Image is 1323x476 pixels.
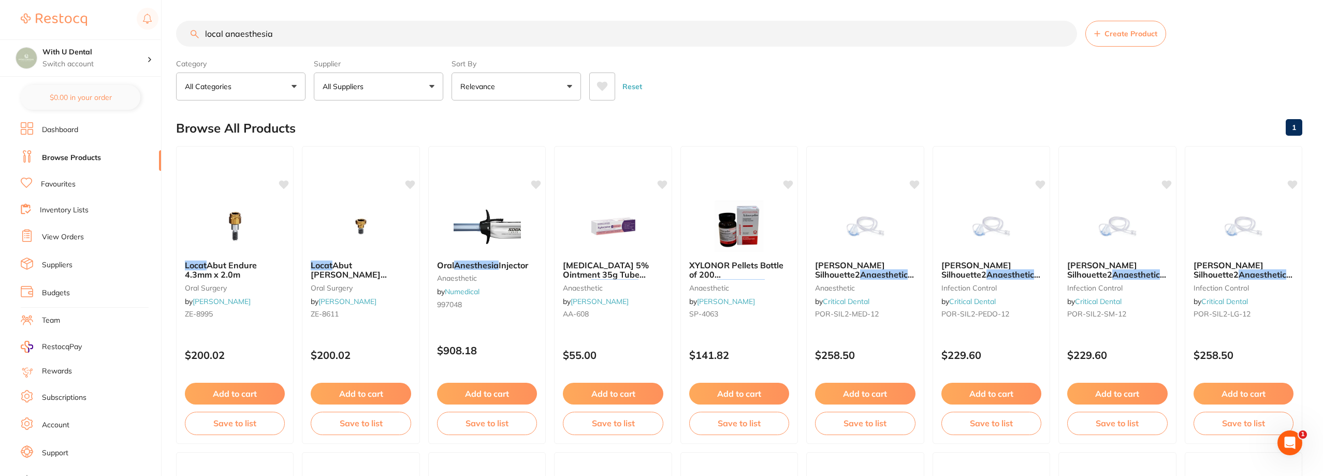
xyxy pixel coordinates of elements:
span: ZE-8995 [185,309,213,319]
p: $229.60 [941,349,1041,361]
img: Locat Abut Zimmer Calcitek 3.2 [327,200,395,252]
p: $258.50 [815,349,915,361]
button: Reset [619,73,645,100]
b: XYLONOR Pellets Bottle of 200 Topical Anaesthetic [689,261,789,280]
p: $200.02 [185,349,285,361]
b: Oral Anesthesia Injector [437,261,537,270]
a: Budgets [42,288,70,298]
a: Support [42,448,68,458]
h2: Browse All Products [176,121,296,136]
a: Numedical [445,287,479,296]
span: by [689,297,755,306]
em: Anaesthetic [986,269,1034,280]
a: [PERSON_NAME] [193,297,251,306]
p: $55.00 [563,349,663,361]
span: by [563,297,629,306]
b: Porter Silhouette2 Anaesthetic Nasal Hoods (Pack of 12) – New Version | Small [1067,261,1167,280]
p: Relevance [460,81,499,92]
span: by [815,297,869,306]
span: [MEDICAL_DATA] 5% Ointment 35g Tube Topical [563,260,649,290]
img: Locat Abut Endure 4.3mm x 2.0m [201,200,269,252]
a: Team [42,315,60,326]
a: Inventory Lists [40,205,89,215]
small: oral surgery [311,284,411,292]
button: Save to list [1194,412,1293,435]
b: Porter Silhouette2 Anaesthetic Nasal Hoods (Pack of 12) – New Version | Medium [815,261,915,280]
em: Locat [311,260,332,270]
small: oral surgery [185,284,285,292]
small: anaesthetic [563,284,663,292]
iframe: Intercom live chat [1277,430,1302,455]
em: Anaesthetic [717,279,765,290]
span: by [311,297,376,306]
img: RestocqPay [21,341,33,353]
a: Favourites [41,179,76,190]
a: 1 [1286,117,1302,138]
span: POR-SIL2-SM-12 [1067,309,1126,319]
button: $0.00 in your order [21,85,140,110]
span: POR-SIL2-LG-12 [1194,309,1251,319]
span: by [1194,297,1248,306]
a: Account [42,420,69,430]
a: Critical Dental [823,297,869,306]
button: Save to list [815,412,915,435]
em: Anesthesia [454,260,499,270]
span: [PERSON_NAME] Silhouette2 [1067,260,1137,280]
small: anaesthetic [689,284,789,292]
a: [PERSON_NAME] [697,297,755,306]
button: Save to list [185,412,285,435]
button: Add to cart [815,383,915,405]
span: XYLONOR Pellets Bottle of 200 Topical [689,260,783,290]
p: All Categories [185,81,236,92]
a: View Orders [42,232,84,242]
button: Add to cart [563,383,663,405]
img: Porter Silhouette2 Anaesthetic Nasal Hoods (Pack of 12) – New Version | Medium [832,200,899,252]
span: by [941,297,996,306]
em: Locat [185,260,207,270]
img: Porter Silhouette2 Anaesthetic Nasal Hoods (Pack of 12) – New Version | Large [1210,200,1277,252]
span: by [1067,297,1122,306]
em: Anaesthetic [591,279,638,290]
span: by [437,287,479,296]
label: Supplier [314,59,443,68]
button: Create Product [1085,21,1166,47]
b: XYLOCAINE 5% Ointment 35g Tube Topical Anaesthetic [563,261,663,280]
a: Rewards [42,366,72,377]
a: [PERSON_NAME] [318,297,376,306]
small: anaesthetic [437,274,537,282]
h4: With U Dental [42,47,147,57]
button: Add to cart [311,383,411,405]
label: Category [176,59,306,68]
button: Add to cart [185,383,285,405]
b: Locat Abut Zimmer Calcitek 3.2 [311,261,411,280]
img: Porter Silhouette2 Anaesthetic Nasal Hoods (Pack of 12) – New Version | Paediatric [957,200,1025,252]
p: $200.02 [311,349,411,361]
img: XYLONOR Pellets Bottle of 200 Topical Anaesthetic [705,200,773,252]
button: Add to cart [1067,383,1167,405]
button: Add to cart [1194,383,1293,405]
img: With U Dental [16,48,37,68]
em: Anaesthetic [1112,269,1160,280]
span: RestocqPay [42,342,82,352]
img: XYLOCAINE 5% Ointment 35g Tube Topical Anaesthetic [579,200,647,252]
button: Save to list [311,412,411,435]
span: [PERSON_NAME] Silhouette2 [941,260,1011,280]
a: Browse Products [42,153,101,163]
button: Save to list [563,412,663,435]
a: Dashboard [42,125,78,135]
small: infection control [1067,284,1167,292]
a: Subscriptions [42,393,86,403]
button: Add to cart [689,383,789,405]
button: Add to cart [941,383,1041,405]
b: Locat Abut Endure 4.3mm x 2.0m [185,261,285,280]
em: Anaesthetic [860,269,908,280]
a: [PERSON_NAME] [571,297,629,306]
p: Switch account [42,59,147,69]
label: Sort By [452,59,581,68]
span: Oral [437,260,454,270]
button: Relevance [452,73,581,100]
small: anaesthetic [815,284,915,292]
input: Search Products [176,21,1077,47]
span: AA-608 [563,309,589,319]
span: Create Product [1104,30,1157,38]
